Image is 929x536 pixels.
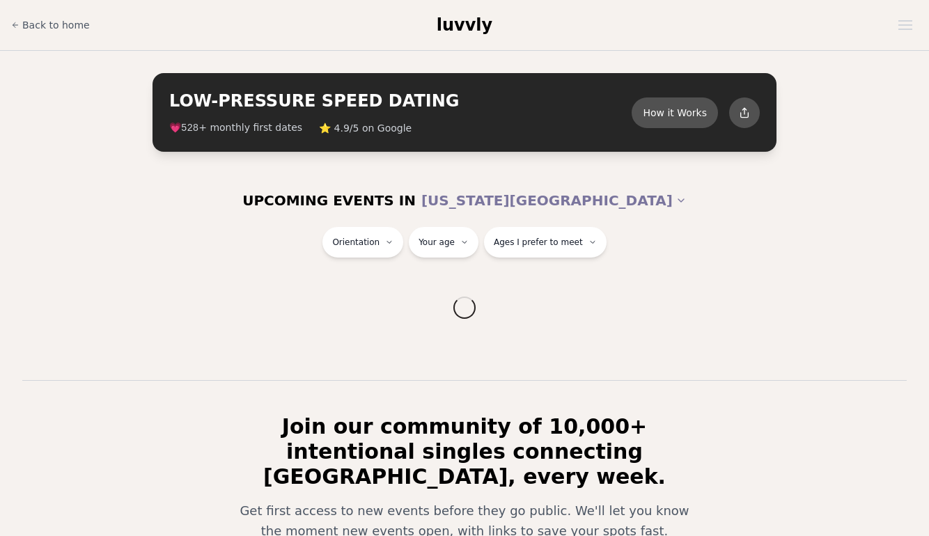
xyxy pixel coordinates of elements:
[484,227,607,258] button: Ages I prefer to meet
[332,237,380,248] span: Orientation
[893,15,918,36] button: Open menu
[419,237,455,248] span: Your age
[437,14,492,36] a: luvvly
[421,185,687,216] button: [US_STATE][GEOGRAPHIC_DATA]
[437,15,492,35] span: luvvly
[409,227,478,258] button: Your age
[22,18,90,32] span: Back to home
[169,120,302,135] span: 💗 + monthly first dates
[494,237,583,248] span: Ages I prefer to meet
[169,90,632,112] h2: LOW-PRESSURE SPEED DATING
[242,191,416,210] span: UPCOMING EVENTS IN
[219,414,710,489] h2: Join our community of 10,000+ intentional singles connecting [GEOGRAPHIC_DATA], every week.
[11,11,90,39] a: Back to home
[322,227,403,258] button: Orientation
[632,97,718,128] button: How it Works
[319,121,412,135] span: ⭐ 4.9/5 on Google
[181,123,198,134] span: 528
